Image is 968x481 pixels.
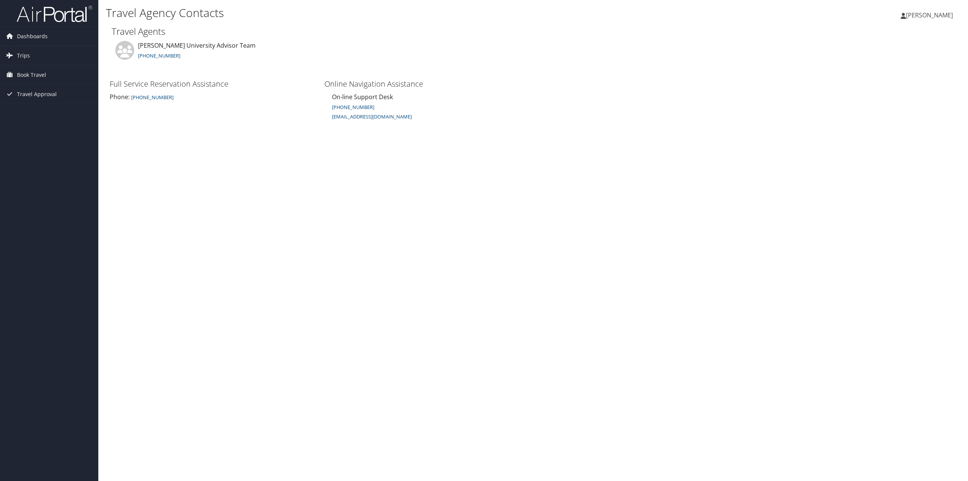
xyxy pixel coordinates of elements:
span: Trips [17,46,30,65]
span: [PERSON_NAME] [906,11,953,19]
span: Book Travel [17,65,46,84]
span: On-line Support Desk [332,93,393,101]
img: airportal-logo.png [17,5,92,23]
small: [EMAIL_ADDRESS][DOMAIN_NAME] [332,113,412,120]
a: [PHONE_NUMBER] [138,52,180,59]
span: [PERSON_NAME] University Advisor Team [138,41,256,50]
h3: Online Navigation Assistance [324,79,532,89]
a: [PHONE_NUMBER] [332,104,374,111]
h3: Full Service Reservation Assistance [110,79,317,89]
h2: Travel Agents [112,25,955,38]
a: [PERSON_NAME] [901,4,960,26]
span: Dashboards [17,27,48,46]
h1: Travel Agency Contacts [106,5,676,21]
span: Travel Approval [17,85,57,104]
small: [PHONE_NUMBER] [131,94,174,101]
div: Phone: [110,92,317,101]
a: [PHONE_NUMBER] [130,93,174,101]
a: [EMAIL_ADDRESS][DOMAIN_NAME] [332,112,412,120]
